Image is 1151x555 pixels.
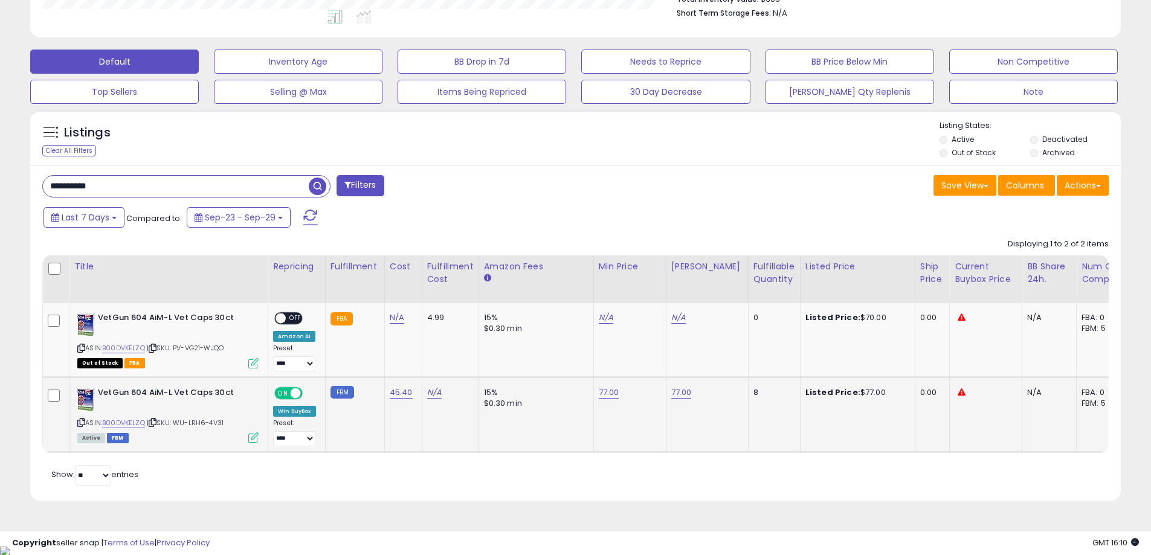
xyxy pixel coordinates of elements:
[398,50,566,74] button: BB Drop in 7d
[44,207,124,228] button: Last 7 Days
[1006,179,1044,191] span: Columns
[77,358,123,368] span: All listings that are currently out of stock and unavailable for purchase on Amazon
[102,343,145,353] a: B00DVKELZQ
[301,388,320,398] span: OFF
[187,207,291,228] button: Sep-23 - Sep-29
[599,260,661,273] div: Min Price
[273,260,320,273] div: Repricing
[484,323,584,334] div: $0.30 min
[64,124,111,141] h5: Listings
[330,260,379,273] div: Fulfillment
[286,313,305,324] span: OFF
[98,312,245,327] b: VetGun 604 AiM-L Vet Caps 30ct
[484,387,584,398] div: 15%
[753,312,791,323] div: 0
[126,213,182,224] span: Compared to:
[77,433,105,443] span: All listings currently available for purchase on Amazon
[949,50,1118,74] button: Non Competitive
[124,358,145,368] span: FBA
[42,145,96,156] div: Clear All Filters
[30,80,199,104] button: Top Sellers
[30,50,199,74] button: Default
[77,387,95,411] img: 51dn1InatmL._SL40_.jpg
[107,433,129,443] span: FBM
[398,80,566,104] button: Items Being Repriced
[77,387,259,442] div: ASIN:
[330,386,354,399] small: FBM
[671,260,743,273] div: [PERSON_NAME]
[766,80,934,104] button: [PERSON_NAME] Qty Replenis
[390,387,413,399] a: 45.40
[933,175,996,196] button: Save View
[77,312,95,336] img: 51dn1InatmL._SL40_.jpg
[805,312,860,323] b: Listed Price:
[12,537,210,549] div: seller snap | |
[484,260,588,273] div: Amazon Fees
[952,134,974,144] label: Active
[1082,312,1121,323] div: FBA: 0
[12,537,56,548] strong: Copyright
[998,175,1055,196] button: Columns
[940,120,1121,132] p: Listing States:
[1092,537,1139,548] span: 2025-10-7 16:10 GMT
[1008,239,1109,250] div: Displaying 1 to 2 of 2 items
[273,406,316,417] div: Win BuyBox
[51,469,138,480] span: Show: entries
[920,312,940,323] div: 0.00
[77,312,259,367] div: ASIN:
[677,8,771,18] b: Short Term Storage Fees:
[1057,175,1109,196] button: Actions
[671,312,686,324] a: N/A
[102,418,145,428] a: B00DVKELZQ
[1042,134,1088,144] label: Deactivated
[103,537,155,548] a: Terms of Use
[390,260,417,273] div: Cost
[62,211,109,223] span: Last 7 Days
[273,331,315,342] div: Amazon AI
[390,312,404,324] a: N/A
[805,387,860,398] b: Listed Price:
[156,537,210,548] a: Privacy Policy
[1027,387,1067,398] div: N/A
[920,387,940,398] div: 0.00
[753,260,795,286] div: Fulfillable Quantity
[920,260,944,286] div: Ship Price
[753,387,791,398] div: 8
[427,312,469,323] div: 4.99
[1082,323,1121,334] div: FBM: 5
[805,260,910,273] div: Listed Price
[427,387,442,399] a: N/A
[1027,260,1071,286] div: BB Share 24h.
[147,343,224,353] span: | SKU: PV-VG21-WJQO
[599,312,613,324] a: N/A
[581,50,750,74] button: Needs to Reprice
[147,418,224,428] span: | SKU: WU-LRH6-4V31
[955,260,1017,286] div: Current Buybox Price
[1082,387,1121,398] div: FBA: 0
[952,147,996,158] label: Out of Stock
[273,344,316,371] div: Preset:
[949,80,1118,104] button: Note
[805,312,906,323] div: $70.00
[1082,398,1121,409] div: FBM: 5
[214,80,382,104] button: Selling @ Max
[773,7,787,19] span: N/A
[484,312,584,323] div: 15%
[276,388,291,398] span: ON
[581,80,750,104] button: 30 Day Decrease
[427,260,474,286] div: Fulfillment Cost
[671,387,692,399] a: 77.00
[766,50,934,74] button: BB Price Below Min
[484,273,491,284] small: Amazon Fees.
[1042,147,1075,158] label: Archived
[205,211,276,223] span: Sep-23 - Sep-29
[1027,312,1067,323] div: N/A
[330,312,353,326] small: FBA
[484,398,584,409] div: $0.30 min
[98,387,245,402] b: VetGun 604 AiM-L Vet Caps 30ct
[1082,260,1126,286] div: Num of Comp.
[273,419,316,446] div: Preset:
[805,387,906,398] div: $77.00
[599,387,619,399] a: 77.00
[214,50,382,74] button: Inventory Age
